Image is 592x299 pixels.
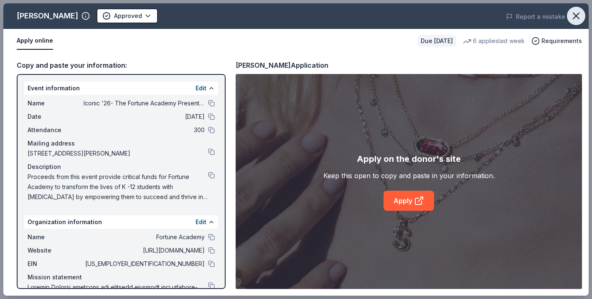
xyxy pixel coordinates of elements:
div: 6 applies last week [463,36,525,46]
span: Fortune Academy [84,232,205,242]
a: Apply [384,191,434,211]
span: Name [28,232,84,242]
div: [PERSON_NAME] [17,9,78,23]
span: Date [28,112,84,122]
span: [URL][DOMAIN_NAME] [84,245,205,256]
span: Requirements [541,36,582,46]
span: [DATE] [84,112,205,122]
span: Attendance [28,125,84,135]
div: Keep this open to copy and paste in your information. [323,171,495,181]
div: Event information [24,82,218,95]
span: EIN [28,259,84,269]
div: Mailing address [28,138,215,148]
div: Apply on the donor's site [357,152,461,166]
button: Apply online [17,32,53,50]
span: Iconic '26- The Fortune Academy Presents the Roaring 20's [84,98,205,108]
span: Proceeds from this event provide critical funds for Fortune Academy to transform the lives of K -... [28,172,208,202]
div: Copy and paste your information: [17,60,226,71]
button: Requirements [531,36,582,46]
button: Edit [196,83,206,93]
span: Website [28,245,84,256]
div: Organization information [24,215,218,229]
span: [US_EMPLOYER_IDENTIFICATION_NUMBER] [84,259,205,269]
span: 300 [84,125,205,135]
span: Approved [114,11,142,21]
button: Report a mistake [506,12,565,22]
button: Approved [97,8,158,23]
button: Edit [196,217,206,227]
div: Description [28,162,215,172]
div: [PERSON_NAME] Application [236,60,328,71]
div: Due [DATE] [417,35,456,47]
span: Name [28,98,84,108]
span: [STREET_ADDRESS][PERSON_NAME] [28,148,208,158]
div: Mission statement [28,272,215,282]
